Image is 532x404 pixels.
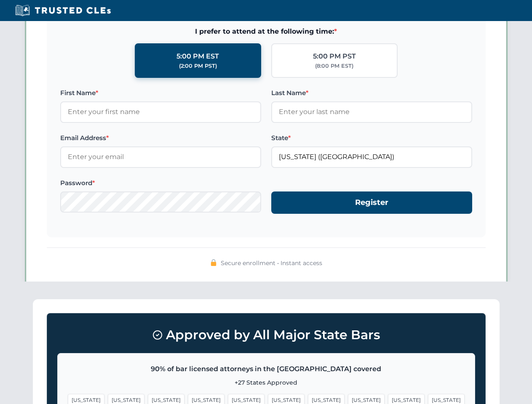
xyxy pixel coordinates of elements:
[60,101,261,122] input: Enter your first name
[221,258,322,268] span: Secure enrollment • Instant access
[210,259,217,266] img: 🔒
[68,364,465,375] p: 90% of bar licensed attorneys in the [GEOGRAPHIC_DATA] covered
[271,191,472,214] button: Register
[68,378,465,387] p: +27 States Approved
[176,51,219,62] div: 5:00 PM EST
[60,146,261,167] input: Enter your email
[271,88,472,98] label: Last Name
[60,178,261,188] label: Password
[271,146,472,167] input: Florida (FL)
[315,62,353,70] div: (8:00 PM EST)
[271,101,472,122] input: Enter your last name
[271,133,472,143] label: State
[57,324,475,346] h3: Approved by All Major State Bars
[313,51,356,62] div: 5:00 PM PST
[60,133,261,143] label: Email Address
[13,4,113,17] img: Trusted CLEs
[60,26,472,37] span: I prefer to attend at the following time:
[60,88,261,98] label: First Name
[179,62,217,70] div: (2:00 PM PST)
